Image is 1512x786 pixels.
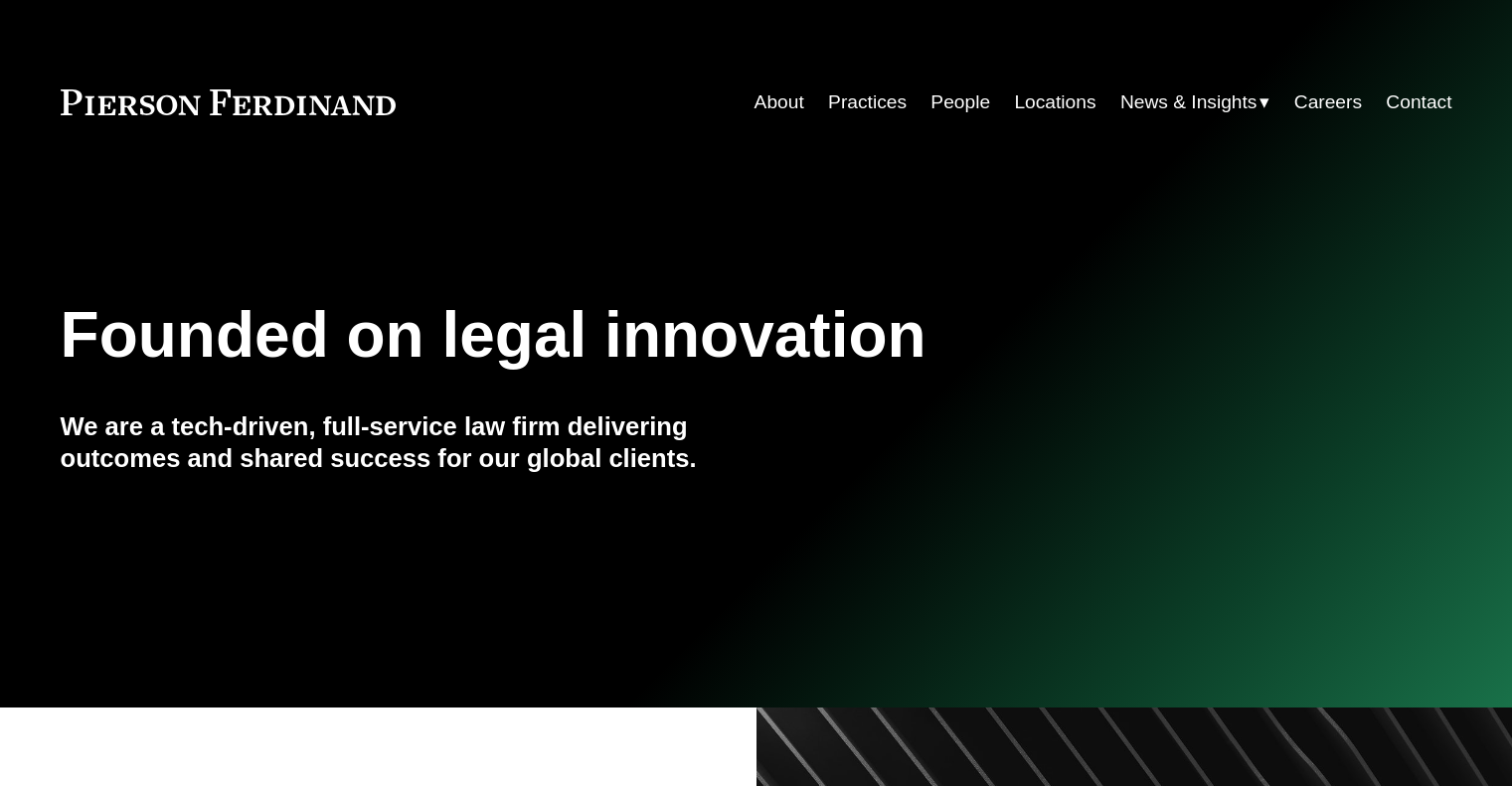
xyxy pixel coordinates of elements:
[828,83,907,121] a: Practices
[1386,83,1451,121] a: Contact
[1120,85,1258,120] span: News & Insights
[930,83,990,121] a: People
[61,410,756,475] h4: We are a tech-driven, full-service law firm delivering outcomes and shared success for our global...
[61,299,1221,372] h1: Founded on legal innovation
[1014,83,1095,121] a: Locations
[1294,83,1362,121] a: Careers
[1120,83,1270,121] a: folder dropdown
[755,83,804,121] a: About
